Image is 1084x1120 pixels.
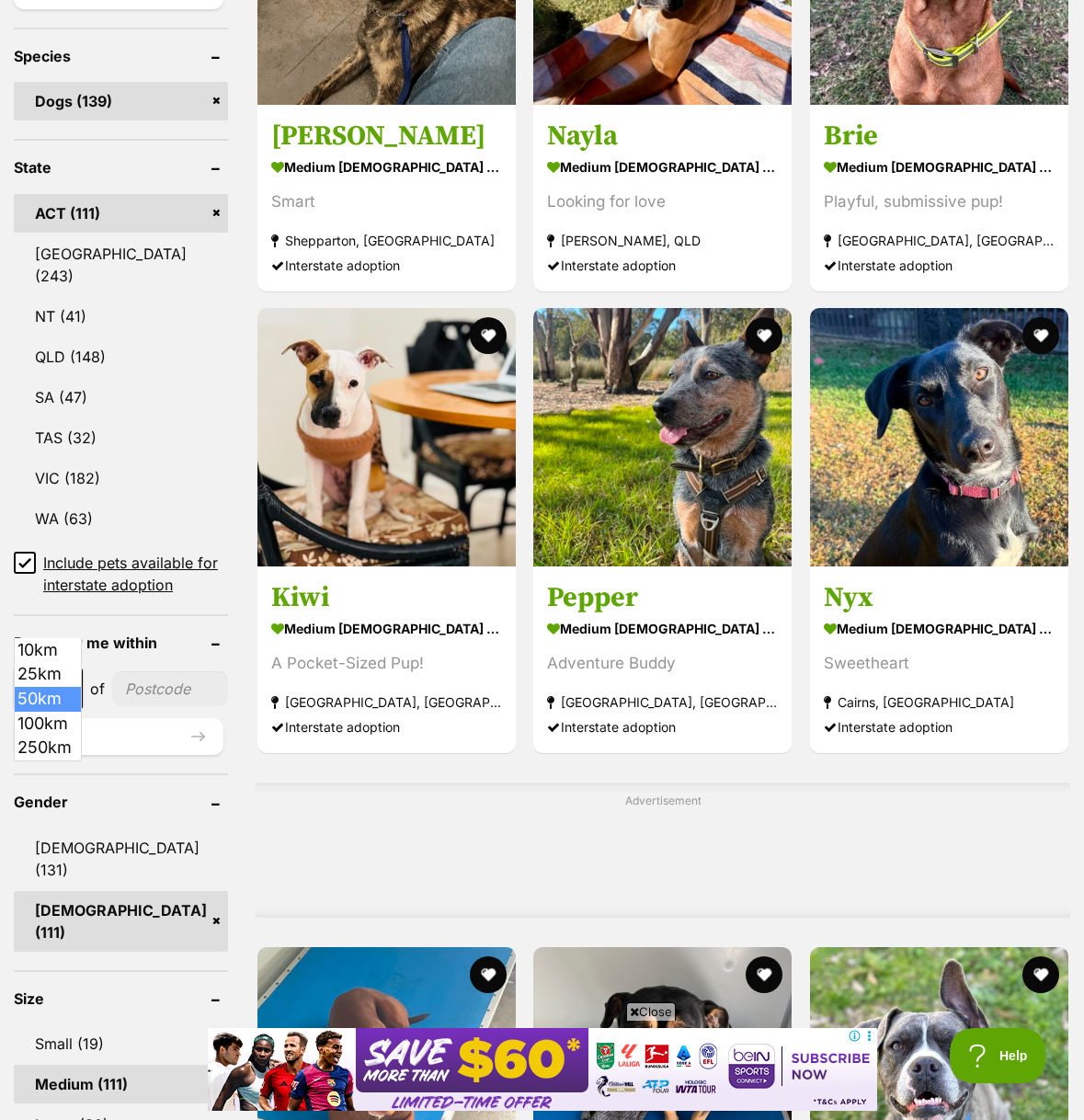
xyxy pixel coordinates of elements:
[824,651,1055,676] div: Sweetheart
[824,189,1055,213] div: Playful, submissive pup!
[14,1024,228,1063] a: Small (19)
[547,651,778,676] div: Adventure Buddy
[328,817,998,899] iframe: Advertisement
[14,159,228,176] header: State
[547,227,778,252] strong: [PERSON_NAME], QLD
[43,552,228,596] span: Include pets available for interstate adoption
[14,82,228,120] a: Dogs (139)
[14,499,228,538] a: WA (63)
[271,252,502,277] div: Interstate adoption
[14,794,228,810] header: Gender
[824,714,1055,739] div: Interstate adoption
[14,378,228,417] a: SA (47)
[14,297,228,336] a: NT (41)
[15,736,81,760] li: 250km
[14,1065,228,1103] a: Medium (111)
[90,678,105,700] span: of
[14,234,228,295] a: [GEOGRAPHIC_DATA] (243)
[271,651,502,676] div: A Pocket-Sized Pup!
[257,308,516,566] img: Kiwi - Staffy Dog
[470,317,507,354] button: favourite
[547,153,778,179] strong: medium [DEMOGRAPHIC_DATA] Dog
[14,418,228,457] a: TAS (32)
[14,48,228,64] header: Species
[14,194,228,233] a: ACT (111)
[271,690,502,714] strong: [GEOGRAPHIC_DATA], [GEOGRAPHIC_DATA]
[547,118,778,153] h3: Nayla
[257,104,516,291] a: [PERSON_NAME] medium [DEMOGRAPHIC_DATA] Dog Smart Shepparton, [GEOGRAPHIC_DATA] Interstate adoption
[15,638,81,663] li: 10km
[271,227,502,252] strong: Shepparton, [GEOGRAPHIC_DATA]
[15,662,81,687] li: 25km
[112,671,228,706] input: postcode
[15,712,81,737] li: 100km
[533,104,792,291] a: Nayla medium [DEMOGRAPHIC_DATA] Dog Looking for love [PERSON_NAME], QLD Interstate adoption
[547,580,778,615] h3: Pepper
[533,566,792,753] a: Pepper medium [DEMOGRAPHIC_DATA] Dog Adventure Buddy [GEOGRAPHIC_DATA], [GEOGRAPHIC_DATA] Interst...
[271,189,502,213] div: Smart
[14,718,223,755] button: Update
[824,690,1055,714] strong: Cairns, [GEOGRAPHIC_DATA]
[747,956,783,993] button: favourite
[257,566,516,753] a: Kiwi medium [DEMOGRAPHIC_DATA] Dog A Pocket-Sized Pup! [GEOGRAPHIC_DATA], [GEOGRAPHIC_DATA] Inter...
[547,189,778,213] div: Looking for love
[747,317,783,354] button: favourite
[810,104,1068,291] a: Brie medium [DEMOGRAPHIC_DATA] Dog Playful, submissive pup! [GEOGRAPHIC_DATA], [GEOGRAPHIC_DATA] ...
[271,118,502,153] h3: [PERSON_NAME]
[1022,317,1059,354] button: favourite
[208,1028,877,1111] iframe: Advertisement
[14,634,228,651] header: Pets near me within
[547,690,778,714] strong: [GEOGRAPHIC_DATA], [GEOGRAPHIC_DATA]
[271,615,502,642] strong: medium [DEMOGRAPHIC_DATA] Dog
[14,990,228,1007] header: Size
[256,783,1070,918] div: Advertisement
[810,308,1068,566] img: Nyx - Australian Kelpie Dog
[533,308,792,566] img: Pepper - Australian Cattle Dog
[271,714,502,739] div: Interstate adoption
[271,153,502,179] strong: medium [DEMOGRAPHIC_DATA] Dog
[547,252,778,277] div: Interstate adoption
[824,153,1055,179] strong: medium [DEMOGRAPHIC_DATA] Dog
[14,337,228,376] a: QLD (148)
[824,227,1055,252] strong: [GEOGRAPHIC_DATA], [GEOGRAPHIC_DATA]
[271,580,502,615] h3: Kiwi
[14,829,228,889] a: [DEMOGRAPHIC_DATA] (131)
[470,956,507,993] button: favourite
[14,459,228,497] a: VIC (182)
[547,714,778,739] div: Interstate adoption
[810,566,1068,753] a: Nyx medium [DEMOGRAPHIC_DATA] Dog Sweetheart Cairns, [GEOGRAPHIC_DATA] Interstate adoption
[824,118,1055,153] h3: Brie
[824,252,1055,277] div: Interstate adoption
[14,552,228,596] a: Include pets available for interstate adoption
[15,687,81,712] li: 50km
[626,1002,676,1021] span: Close
[824,615,1055,642] strong: medium [DEMOGRAPHIC_DATA] Dog
[950,1028,1047,1083] iframe: Help Scout Beacon - Open
[14,891,228,952] a: [DEMOGRAPHIC_DATA] (111)
[547,615,778,642] strong: medium [DEMOGRAPHIC_DATA] Dog
[824,580,1055,615] h3: Nyx
[1022,956,1059,993] button: favourite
